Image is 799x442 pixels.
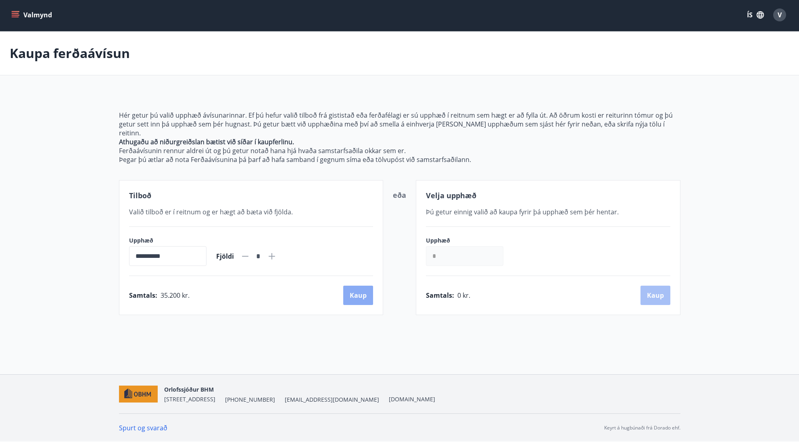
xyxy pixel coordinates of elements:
[426,191,476,200] span: Velja upphæð
[343,286,373,305] button: Kaup
[119,155,680,164] p: Þegar þú ætlar að nota Ferðaávísunina þá þarf að hafa samband í gegnum síma eða tölvupóst við sam...
[164,395,215,403] span: [STREET_ADDRESS]
[778,10,782,19] span: V
[457,291,470,300] span: 0 kr.
[119,423,167,432] a: Spurt og svarað
[216,252,234,261] span: Fjöldi
[225,396,275,404] span: [PHONE_NUMBER]
[426,208,619,216] span: Þú getur einnig valið að kaupa fyrir þá upphæð sem þér hentar.
[426,237,511,245] label: Upphæð
[285,396,379,404] span: [EMAIL_ADDRESS][DOMAIN_NAME]
[604,424,680,432] p: Keyrt á hugbúnaði frá Dorado ehf.
[119,386,158,403] img: c7HIBRK87IHNqKbXD1qOiSZFdQtg2UzkX3TnRQ1O.png
[119,137,294,146] strong: Athugaðu að niðurgreiðslan bætist við síðar í kaupferlinu.
[119,111,680,137] p: Hér getur þú valið upphæð ávísunarinnar. Ef þú hefur valið tilboð frá gististað eða ferðafélagi e...
[129,208,293,216] span: Valið tilboð er í reitnum og er hægt að bæta við fjölda.
[161,291,190,300] span: 35.200 kr.
[393,190,406,200] span: eða
[10,44,130,62] p: Kaupa ferðaávísun
[10,8,55,22] button: menu
[129,291,157,300] span: Samtals :
[389,395,435,403] a: [DOMAIN_NAME]
[426,291,454,300] span: Samtals :
[743,8,768,22] button: ÍS
[129,237,207,245] label: Upphæð
[770,5,789,25] button: V
[164,386,214,393] span: Orlofssjóður BHM
[129,191,151,200] span: Tilboð
[119,146,680,155] p: Ferðaávísunin rennur aldrei út og þú getur notað hana hjá hvaða samstarfsaðila okkar sem er.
